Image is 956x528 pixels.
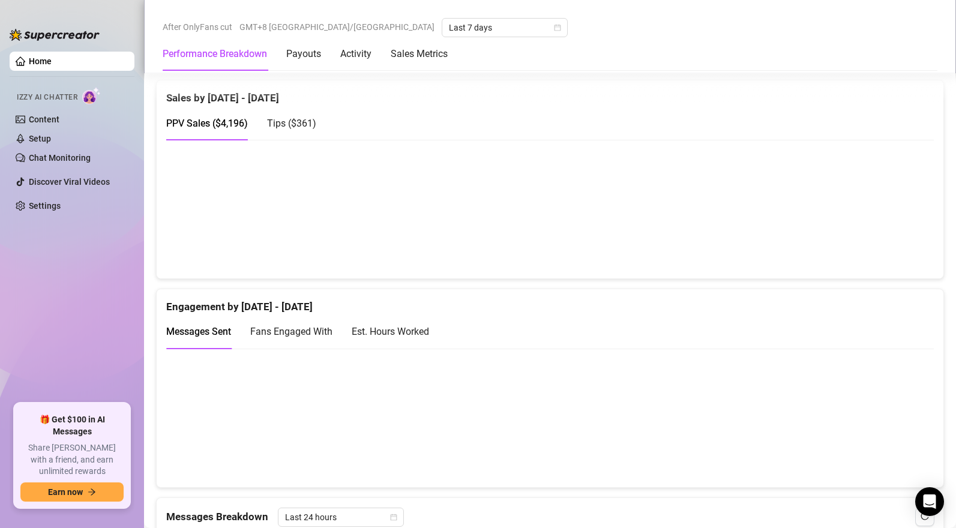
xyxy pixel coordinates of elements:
[29,153,91,163] a: Chat Monitoring
[20,442,124,478] span: Share [PERSON_NAME] with a friend, and earn unlimited rewards
[286,47,321,61] div: Payouts
[915,487,944,516] div: Open Intercom Messenger
[166,118,248,129] span: PPV Sales ( $4,196 )
[285,508,397,526] span: Last 24 hours
[554,24,561,31] span: calendar
[166,80,934,106] div: Sales by [DATE] - [DATE]
[239,18,434,36] span: GMT+8 [GEOGRAPHIC_DATA]/[GEOGRAPHIC_DATA]
[29,56,52,66] a: Home
[163,18,232,36] span: After OnlyFans cut
[340,47,371,61] div: Activity
[17,92,77,103] span: Izzy AI Chatter
[163,47,267,61] div: Performance Breakdown
[250,326,332,337] span: Fans Engaged With
[29,201,61,211] a: Settings
[449,19,561,37] span: Last 7 days
[390,514,397,521] span: calendar
[352,324,429,339] div: Est. Hours Worked
[267,118,316,129] span: Tips ( $361 )
[29,134,51,143] a: Setup
[29,115,59,124] a: Content
[88,488,96,496] span: arrow-right
[48,487,83,497] span: Earn now
[20,414,124,437] span: 🎁 Get $100 in AI Messages
[391,47,448,61] div: Sales Metrics
[921,512,929,520] span: reload
[82,87,101,104] img: AI Chatter
[166,508,934,527] div: Messages Breakdown
[166,289,934,315] div: Engagement by [DATE] - [DATE]
[10,29,100,41] img: logo-BBDzfeDw.svg
[20,482,124,502] button: Earn nowarrow-right
[29,177,110,187] a: Discover Viral Videos
[166,326,231,337] span: Messages Sent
